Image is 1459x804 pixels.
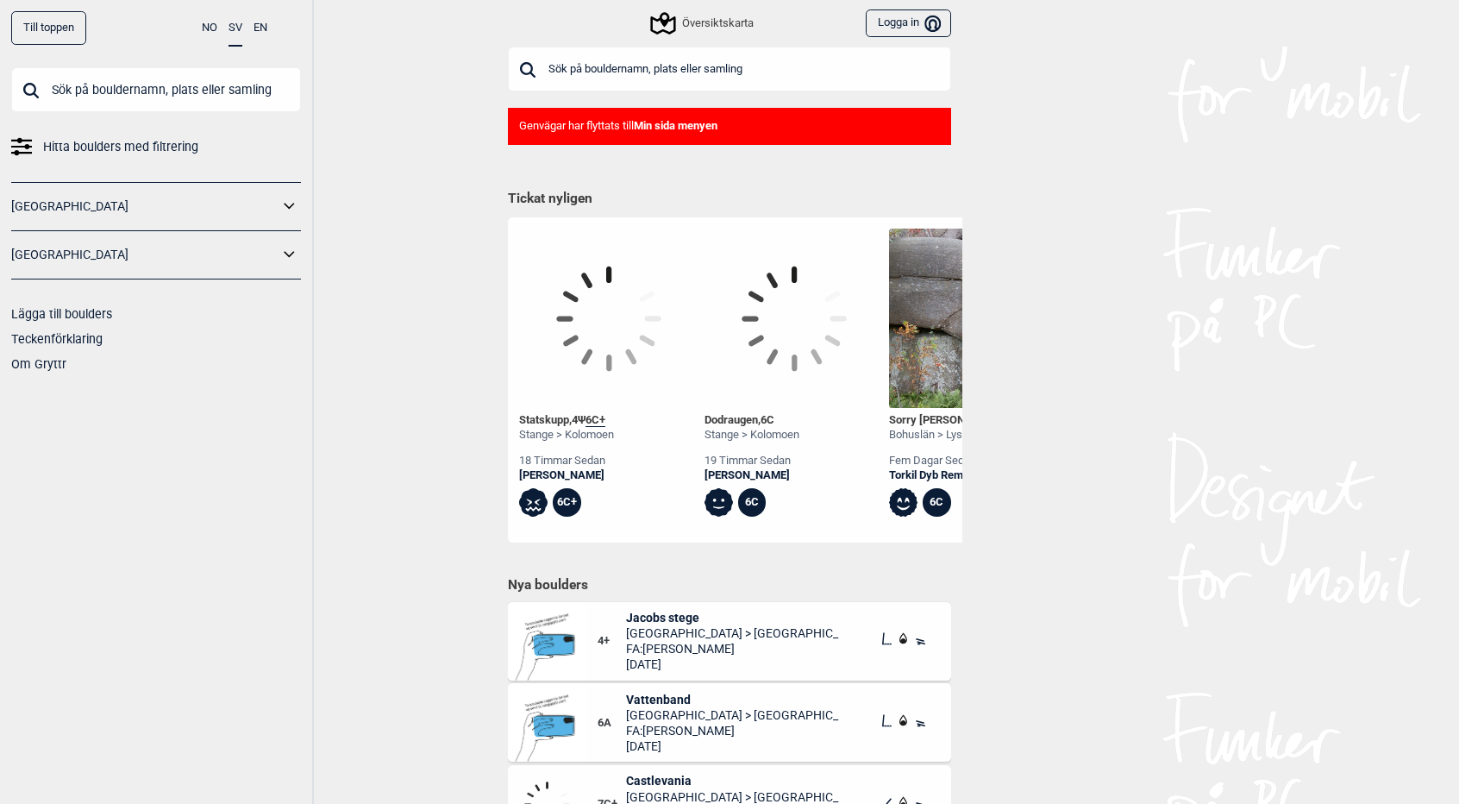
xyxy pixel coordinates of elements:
[229,11,242,47] button: SV
[704,468,799,483] a: [PERSON_NAME]
[508,683,586,762] img: Bilde Mangler
[11,67,301,112] input: Sök på bouldernamn, plats eller samling
[626,641,840,656] span: FA: [PERSON_NAME]
[889,468,1021,483] a: Torkil Dyb Remøy
[626,656,840,672] span: [DATE]
[585,413,605,427] span: 6C+
[598,716,626,731] span: 6A
[508,190,951,209] h1: Tickat nyligen
[626,738,840,754] span: [DATE]
[202,11,217,45] button: NO
[704,413,799,428] div: Dodraugen ,
[508,602,586,681] img: Bilde Mangler
[866,9,951,38] button: Logga in
[553,488,581,517] div: 6C+
[508,576,951,594] h1: Nya boulders
[738,488,767,517] div: 6C
[626,723,840,738] span: FA: [PERSON_NAME]
[508,108,951,145] div: Genvägar har flyttats till
[626,707,840,723] span: [GEOGRAPHIC_DATA] > [GEOGRAPHIC_DATA]
[761,413,774,426] span: 6C
[626,610,840,625] span: Jacobs stege
[11,11,86,45] div: Till toppen
[11,194,279,219] a: [GEOGRAPHIC_DATA]
[508,683,951,762] div: Bilde Mangler6AVattenband[GEOGRAPHIC_DATA] > [GEOGRAPHIC_DATA]FA:[PERSON_NAME][DATE]
[11,135,301,160] a: Hitta boulders med filtrering
[43,135,198,160] span: Hitta boulders med filtrering
[889,428,1021,443] div: Bohuslän > Lysekil
[653,13,754,34] div: Översiktskarta
[889,454,1021,468] div: fem dagar sedan
[626,625,840,641] span: [GEOGRAPHIC_DATA] > [GEOGRAPHIC_DATA]
[519,413,614,428] div: Statskupp , Ψ
[572,413,578,426] span: 4
[704,428,799,443] div: Stange > Kolomoen
[519,468,614,483] a: [PERSON_NAME]
[11,307,112,321] a: Lägga till boulders
[704,454,799,468] div: 19 timmar sedan
[923,488,951,517] div: 6C
[508,47,951,91] input: Sök på bouldernamn, plats eller samling
[508,602,951,681] div: Bilde Mangler4+Jacobs stege[GEOGRAPHIC_DATA] > [GEOGRAPHIC_DATA]FA:[PERSON_NAME][DATE]
[598,634,626,649] span: 4+
[889,229,1068,408] img: Sorry Stig
[519,428,614,443] div: Stange > Kolomoen
[889,413,1021,428] div: Sorry [PERSON_NAME] ,
[626,773,840,788] span: Castlevania
[11,242,279,267] a: [GEOGRAPHIC_DATA]
[254,11,267,45] button: EN
[11,357,66,371] a: Om Gryttr
[634,119,717,132] b: Min sida menyen
[519,454,614,468] div: 18 timmar sedan
[626,692,840,707] span: Vattenband
[11,332,103,346] a: Teckenförklaring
